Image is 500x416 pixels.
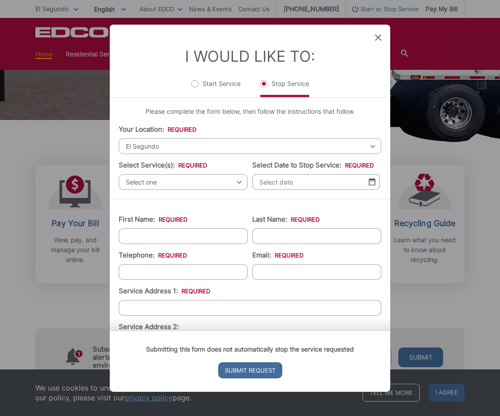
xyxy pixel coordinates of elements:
[119,251,187,259] label: Telephone:
[260,79,309,97] label: Stop Service
[119,125,196,133] label: Your Location:
[146,345,354,353] strong: Submitting this form does not automatically stop the service requested
[119,138,381,154] span: El Segundo
[369,178,375,185] img: Select date
[119,106,381,116] p: Please complete the form below, then follow the instructions that follow.
[119,287,210,295] label: Service Address 1:
[252,174,380,189] input: Select date
[119,174,248,189] span: Select one
[252,215,319,223] label: Last Name:
[252,161,374,169] label: Select Date to Stop Service:
[191,79,241,97] label: Start Service
[252,251,303,259] label: Email:
[185,47,315,65] label: I Would Like To:
[119,161,207,169] label: Select Service(s):
[218,362,282,378] input: Submit Request
[119,215,187,223] label: First Name:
